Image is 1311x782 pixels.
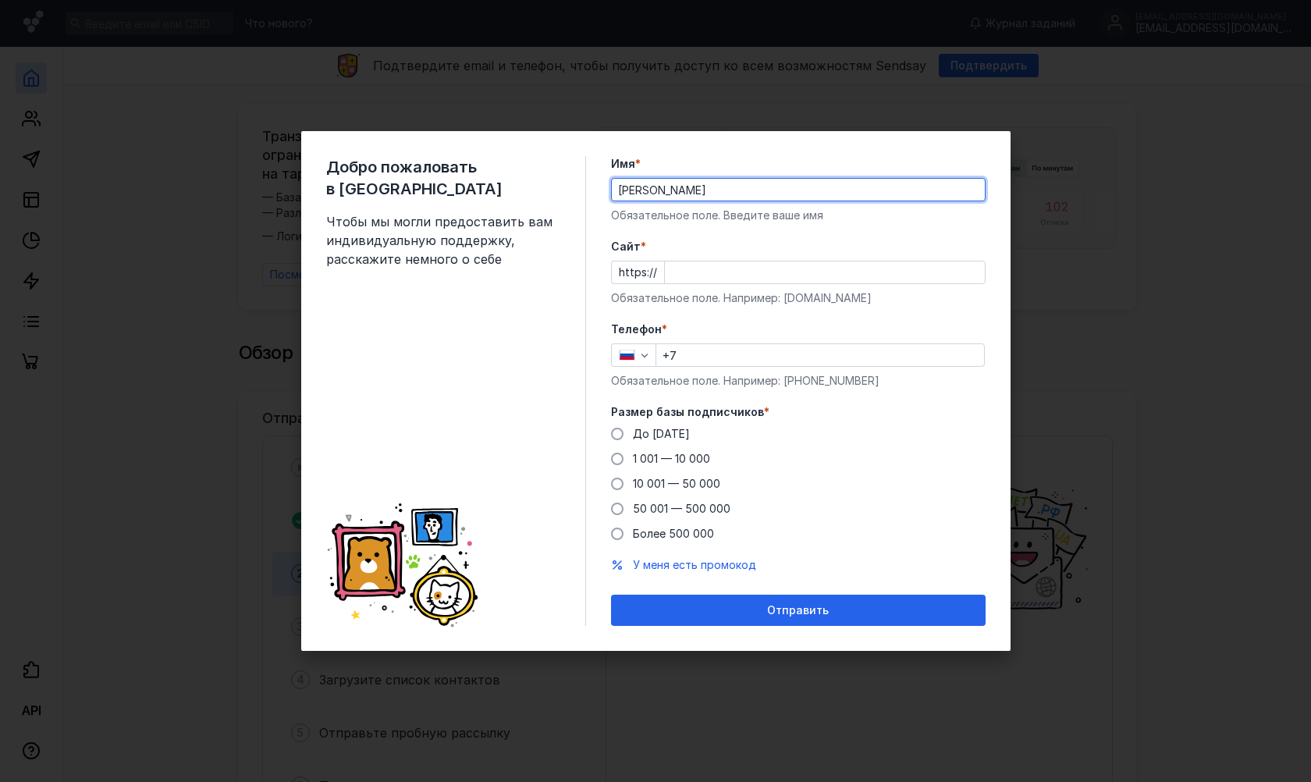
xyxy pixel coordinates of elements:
[633,427,690,440] span: До [DATE]
[611,595,986,626] button: Отправить
[633,558,756,571] span: У меня есть промокод
[611,322,662,337] span: Телефон
[326,156,560,200] span: Добро пожаловать в [GEOGRAPHIC_DATA]
[611,373,986,389] div: Обязательное поле. Например: [PHONE_NUMBER]
[611,290,986,306] div: Обязательное поле. Например: [DOMAIN_NAME]
[326,212,560,268] span: Чтобы мы могли предоставить вам индивидуальную поддержку, расскажите немного о себе
[611,156,635,172] span: Имя
[633,557,756,573] button: У меня есть промокод
[633,527,714,540] span: Более 500 000
[633,477,720,490] span: 10 001 — 50 000
[767,604,829,617] span: Отправить
[611,404,764,420] span: Размер базы подписчиков
[633,502,730,515] span: 50 001 — 500 000
[611,208,986,223] div: Обязательное поле. Введите ваше имя
[611,239,641,254] span: Cайт
[633,452,710,465] span: 1 001 — 10 000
